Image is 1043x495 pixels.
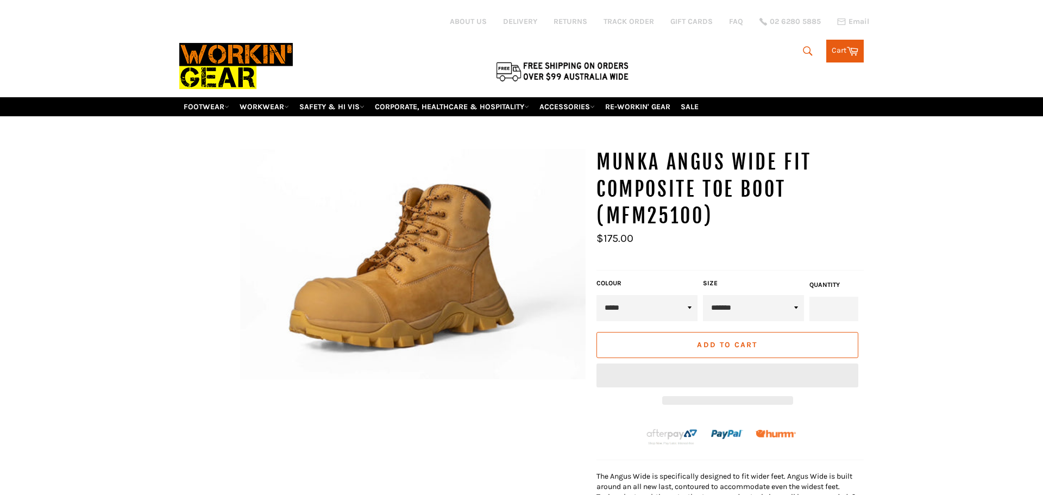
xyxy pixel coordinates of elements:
label: Size [703,279,804,288]
a: SAFETY & HI VIS [295,97,369,116]
label: COLOUR [596,279,698,288]
img: paypal.png [711,418,743,450]
a: TRACK ORDER [604,16,654,27]
a: WORKWEAR [235,97,293,116]
a: ABOUT US [450,16,487,27]
a: FOOTWEAR [179,97,234,116]
a: 02 6280 5885 [759,18,821,26]
span: Email [849,18,869,26]
img: Afterpay-Logo-on-dark-bg_large.png [645,428,699,446]
a: ACCESSORIES [535,97,599,116]
span: $175.00 [596,232,633,245]
a: FAQ [729,16,743,27]
h1: MUNKA Angus Wide Fit Composite Toe Boot (MFM25100) [596,149,864,230]
a: SALE [676,97,703,116]
a: GIFT CARDS [670,16,713,27]
label: Quantity [809,280,858,290]
a: RE-WORKIN' GEAR [601,97,675,116]
span: Add to Cart [697,340,757,349]
span: 02 6280 5885 [770,18,821,26]
img: MUNKA Angus Wide Fit Composite Toe Boot (MFM25100) [240,149,586,379]
button: Add to Cart [596,332,858,358]
img: Flat $9.95 shipping Australia wide [494,60,630,83]
a: Email [837,17,869,26]
img: Humm_core_logo_RGB-01_300x60px_small_195d8312-4386-4de7-b182-0ef9b6303a37.png [756,430,796,438]
a: CORPORATE, HEALTHCARE & HOSPITALITY [370,97,533,116]
a: RETURNS [554,16,587,27]
a: DELIVERY [503,16,537,27]
img: Workin Gear leaders in Workwear, Safety Boots, PPE, Uniforms. Australia's No.1 in Workwear [179,35,293,97]
a: Cart [826,40,864,62]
